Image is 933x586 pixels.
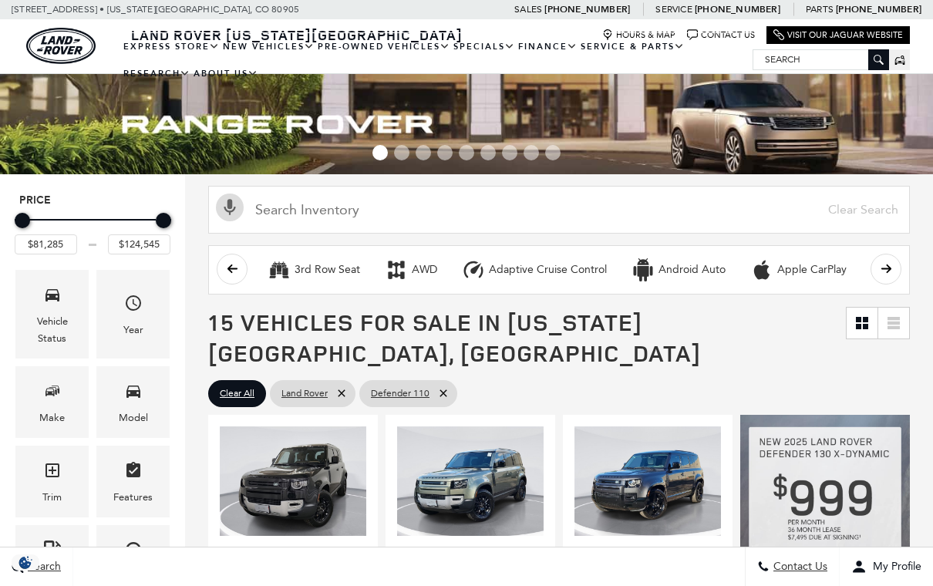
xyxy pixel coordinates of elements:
[27,313,77,347] div: Vehicle Status
[753,50,888,69] input: Search
[124,537,143,568] span: Transmission
[502,145,517,160] span: Go to slide 7
[687,29,755,41] a: Contact Us
[514,4,542,15] span: Sales
[220,426,366,537] img: 2025 Land Rover Defender 110 S
[372,145,388,160] span: Go to slide 1
[394,145,409,160] span: Go to slide 2
[122,60,192,87] a: Research
[122,33,753,87] nav: Main Navigation
[113,489,153,506] div: Features
[15,446,89,517] div: TrimTrim
[8,554,43,571] section: Click to Open Cookie Consent Modal
[840,547,933,586] button: Open user profile menu
[437,145,453,160] span: Go to slide 4
[259,254,369,286] button: 3rd Row Seat3rd Row Seat
[416,145,431,160] span: Go to slide 3
[122,33,221,60] a: EXPRESS STORE
[658,263,726,277] div: Android Auto
[108,234,170,254] input: Maximum
[574,426,721,537] img: 2025 Land Rover Defender 110 X-Dynamic SE
[836,3,921,15] a: [PHONE_NUMBER]
[15,213,30,228] div: Minimum Price
[773,29,903,41] a: Visit Our Jaguar Website
[216,194,244,221] svg: Click to toggle on voice search
[8,554,43,571] img: Opt-Out Icon
[131,25,463,44] span: Land Rover [US_STATE][GEOGRAPHIC_DATA]
[452,33,517,60] a: Specials
[268,258,291,281] div: 3rd Row Seat
[371,384,429,403] span: Defender 110
[43,537,62,568] span: Fueltype
[119,409,148,426] div: Model
[124,378,143,409] span: Model
[453,254,615,286] button: Adaptive Cruise ControlAdaptive Cruise Control
[397,426,544,537] img: 2025 Land Rover Defender 110 S
[480,145,496,160] span: Go to slide 6
[156,213,171,228] div: Maximum Price
[43,457,62,489] span: Trim
[208,186,910,234] input: Search Inventory
[623,254,734,286] button: Android AutoAndroid Auto
[385,258,408,281] div: AWD
[96,366,170,438] div: ModelModel
[602,29,675,41] a: Hours & Map
[376,254,446,286] button: AWDAWD
[43,281,62,313] span: Vehicle
[316,33,452,60] a: Pre-Owned Vehicles
[655,4,692,15] span: Service
[208,306,701,369] span: 15 Vehicles for Sale in [US_STATE][GEOGRAPHIC_DATA], [GEOGRAPHIC_DATA]
[26,28,96,64] a: land-rover
[122,25,472,44] a: Land Rover [US_STATE][GEOGRAPHIC_DATA]
[43,378,62,409] span: Make
[632,258,655,281] div: Android Auto
[579,33,686,60] a: Service & Parts
[220,384,254,403] span: Clear All
[412,263,437,277] div: AWD
[217,254,248,285] button: scroll left
[545,145,561,160] span: Go to slide 9
[221,33,316,60] a: New Vehicles
[26,28,96,64] img: Land Rover
[867,561,921,574] span: My Profile
[544,3,630,15] a: [PHONE_NUMBER]
[777,263,847,277] div: Apple CarPlay
[295,263,360,277] div: 3rd Row Seat
[19,194,166,207] h5: Price
[96,270,170,359] div: YearYear
[750,258,773,281] div: Apple CarPlay
[15,366,89,438] div: MakeMake
[770,561,827,574] span: Contact Us
[871,254,901,285] button: scroll right
[742,254,855,286] button: Apple CarPlayApple CarPlay
[524,145,539,160] span: Go to slide 8
[12,4,299,15] a: [STREET_ADDRESS] • [US_STATE][GEOGRAPHIC_DATA], CO 80905
[42,489,62,506] div: Trim
[124,457,143,489] span: Features
[695,3,780,15] a: [PHONE_NUMBER]
[96,446,170,517] div: FeaturesFeatures
[124,290,143,322] span: Year
[192,60,260,87] a: About Us
[517,33,579,60] a: Finance
[15,234,77,254] input: Minimum
[15,207,170,254] div: Price
[489,263,607,277] div: Adaptive Cruise Control
[806,4,834,15] span: Parts
[15,270,89,359] div: VehicleVehicle Status
[462,258,485,281] div: Adaptive Cruise Control
[123,322,143,338] div: Year
[281,384,328,403] span: Land Rover
[39,409,65,426] div: Make
[459,145,474,160] span: Go to slide 5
